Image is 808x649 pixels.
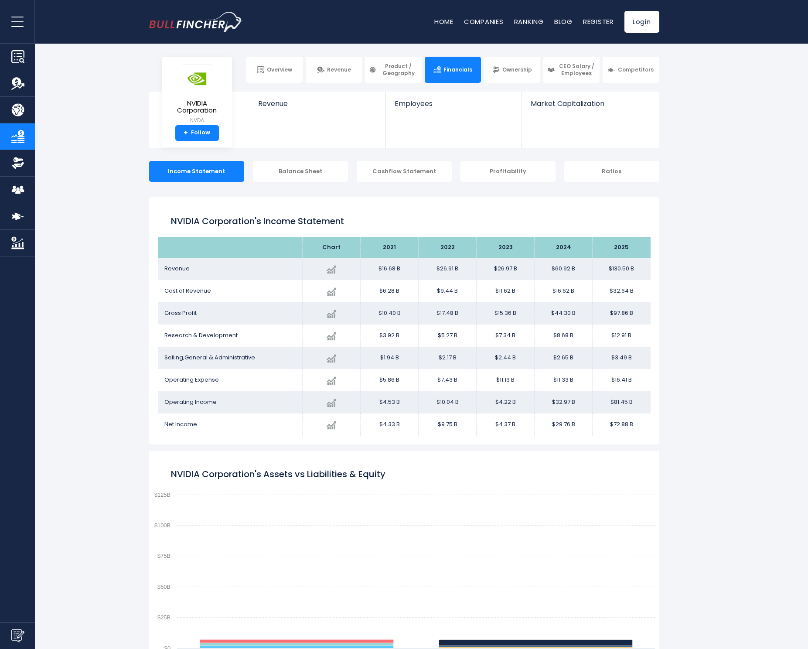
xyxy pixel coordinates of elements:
td: $32.97 B [535,391,593,413]
div: Cashflow Statement [357,161,452,182]
a: Blog [554,17,573,26]
th: 2023 [477,237,535,258]
text: $50B [157,584,170,590]
th: 2025 [593,237,651,258]
td: $16.68 B [361,258,419,280]
td: $3.92 B [361,324,419,347]
td: $9.44 B [419,280,477,302]
a: Financials [425,57,481,83]
tspan: NVIDIA Corporation's Assets vs Liabilities & Equity [171,468,385,480]
img: Ownership [11,157,24,170]
span: Competitors [618,66,654,73]
a: Companies [464,17,504,26]
div: Balance Sheet [253,161,348,182]
a: Employees [386,92,522,123]
td: $11.62 B [477,280,535,302]
text: $125B [154,492,170,498]
td: $11.33 B [535,369,593,391]
div: Profitability [460,161,556,182]
td: $1.94 B [361,347,419,369]
span: Product / Geography [379,63,417,76]
th: 2024 [535,237,593,258]
td: $10.40 B [361,302,419,324]
text: $100B [154,522,170,529]
a: Revenue [249,92,386,123]
span: Selling,General & Administrative [164,353,255,362]
td: $2.65 B [535,347,593,369]
a: Overview [246,57,303,83]
a: Home [434,17,453,26]
td: $7.43 B [419,369,477,391]
h1: NVIDIA Corporation's Income Statement [171,215,638,228]
span: Net Income [164,420,197,428]
td: $44.30 B [535,302,593,324]
td: $4.33 B [361,413,419,436]
span: Employees [395,99,513,108]
td: $12.91 B [593,324,651,347]
a: +Follow [175,125,219,141]
td: $10.04 B [419,391,477,413]
td: $7.34 B [477,324,535,347]
td: $72.88 B [593,413,651,436]
td: $4.37 B [477,413,535,436]
span: Operating Income [164,398,217,406]
td: $97.86 B [593,302,651,324]
span: NVIDIA Corporation [169,100,225,114]
small: NVDA [169,116,225,124]
td: $2.17 B [419,347,477,369]
td: $130.50 B [593,258,651,280]
th: Chart [303,237,361,258]
td: $26.97 B [477,258,535,280]
span: Cost of Revenue [164,287,211,295]
td: $6.28 B [361,280,419,302]
td: $17.48 B [419,302,477,324]
td: $4.22 B [477,391,535,413]
span: Revenue [327,66,351,73]
span: Revenue [164,264,190,273]
td: $60.92 B [535,258,593,280]
td: $16.41 B [593,369,651,391]
a: CEO Salary / Employees [543,57,600,83]
a: Revenue [306,57,362,83]
td: $4.53 B [361,391,419,413]
td: $16.62 B [535,280,593,302]
td: $5.86 B [361,369,419,391]
div: Ratios [564,161,659,182]
td: $11.13 B [477,369,535,391]
span: Revenue [258,99,377,108]
span: Financials [443,66,472,73]
text: $75B [157,553,170,559]
span: Research & Development [164,331,238,339]
img: bullfincher logo [149,12,243,32]
a: Go to homepage [149,12,243,32]
td: $32.64 B [593,280,651,302]
a: Market Capitalization [522,92,658,123]
a: Competitors [603,57,659,83]
td: $81.45 B [593,391,651,413]
td: $2.44 B [477,347,535,369]
div: Income Statement [149,161,244,182]
span: CEO Salary / Employees [557,63,596,76]
text: $25B [157,614,170,621]
span: Market Capitalization [531,99,649,108]
a: Ranking [514,17,544,26]
td: $9.75 B [419,413,477,436]
span: Ownership [502,66,532,73]
th: 2022 [419,237,477,258]
td: $8.68 B [535,324,593,347]
td: $15.36 B [477,302,535,324]
a: NVIDIA Corporation NVDA [169,64,225,125]
strong: + [184,129,188,137]
a: Register [583,17,614,26]
th: 2021 [361,237,419,258]
td: $29.76 B [535,413,593,436]
span: Overview [267,66,292,73]
span: Operating Expense [164,376,219,384]
td: $3.49 B [593,347,651,369]
a: Ownership [484,57,540,83]
td: $5.27 B [419,324,477,347]
span: Gross Profit [164,309,197,317]
td: $26.91 B [419,258,477,280]
a: Product / Geography [365,57,421,83]
a: Login [624,11,659,33]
